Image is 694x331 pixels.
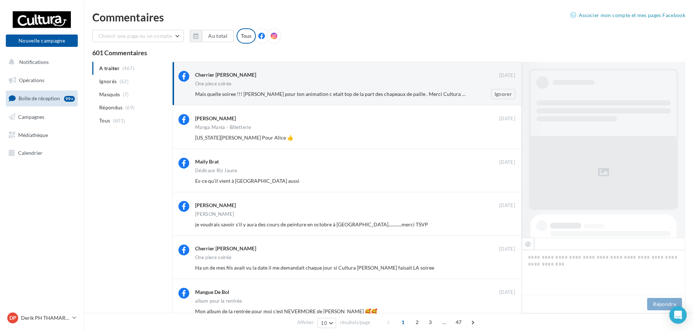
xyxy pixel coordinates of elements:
div: Tous [237,28,256,44]
div: 99+ [64,96,75,102]
span: Ignorés [99,78,117,85]
span: [DATE] [499,246,515,253]
span: Es-ce qu'il vient à [GEOGRAPHIC_DATA] aussi [195,178,299,184]
span: Boîte de réception [19,95,60,101]
div: Open Intercom Messenger [669,306,687,324]
button: Nouvelle campagne [6,35,78,47]
span: Médiathèque [18,132,48,138]
span: Opérations [19,77,44,83]
span: Répondus [99,104,123,111]
span: Masqués [99,91,120,98]
span: [DATE] [499,289,515,296]
div: Cherrier [PERSON_NAME] [195,245,256,252]
span: 10 [321,320,327,326]
span: [DATE] [499,72,515,79]
a: Campagnes [4,109,79,125]
button: Ignorer [491,89,515,99]
span: 47 [453,316,465,328]
button: 10 [318,318,336,328]
span: (62) [120,78,129,84]
span: (601) [113,118,125,124]
a: Calendrier [4,145,79,161]
button: Choisir une page ou un compte [92,30,184,42]
span: résultats/page [340,319,370,326]
p: Derik PH THAMARET [21,314,69,322]
button: Répondre [647,298,682,310]
button: Au total [190,30,234,42]
span: Ha un de mes fils avait vu la date il me demandait chaque jour si Cultura [PERSON_NAME] faisait L... [195,265,434,271]
div: [PERSON_NAME] [195,202,236,209]
div: Manga Mania - Billetterie [195,125,251,130]
div: [PERSON_NAME] [195,115,236,122]
button: Notifications [4,55,76,70]
span: [US_STATE][PERSON_NAME] Pour Alice 👍 [195,134,293,141]
div: One piece soirée [195,255,231,260]
span: Mais quelle soiree !!! [PERSON_NAME] pour ton animation c etait top de la part des chapeaux de pa... [195,91,556,97]
div: Dédicace Riz Jaune [195,168,237,173]
div: Maily Brat [195,158,219,165]
span: Calendrier [18,150,43,156]
span: DP [9,314,16,322]
div: One piece soirée [195,81,231,86]
a: Associer mon compte et mes pages Facebook [570,11,685,20]
span: 2 [411,316,423,328]
div: [PERSON_NAME] [195,212,234,217]
span: Campagnes [18,114,44,120]
a: Opérations [4,73,79,88]
div: Cherrier [PERSON_NAME] [195,71,256,78]
span: [DATE] [499,116,515,122]
button: Au total [202,30,234,42]
span: (69) [125,105,134,110]
span: Mon album de la rentrée pour moi c'est NEVERMORE de [PERSON_NAME] 🥰🥰 [195,308,377,314]
span: (7) [123,92,129,97]
span: ... [439,316,450,328]
a: Boîte de réception99+ [4,90,79,106]
span: je voudrais savoir s'il y aura des cours de peinture en octobre à [GEOGRAPHIC_DATA]............me... [195,221,428,227]
span: [DATE] [499,159,515,166]
span: 3 [424,316,436,328]
a: Médiathèque [4,128,79,143]
span: Afficher [297,319,314,326]
div: 601 Commentaires [92,49,685,56]
span: Tous [99,117,110,124]
div: album pour la rentrée [195,299,242,303]
div: Commentaires [92,12,685,23]
span: Notifications [19,59,49,65]
a: DP Derik PH THAMARET [6,311,78,325]
span: [DATE] [499,202,515,209]
span: Choisir une page ou un compte [98,33,172,39]
span: 1 [397,316,409,328]
div: Mangue De Bol [195,288,229,296]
